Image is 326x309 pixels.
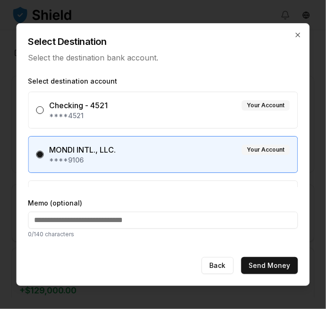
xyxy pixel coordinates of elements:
[202,257,234,274] button: Back
[28,198,298,208] label: Memo (optional)
[28,35,298,48] h2: Select Destination
[241,257,298,274] button: Send Money
[28,52,298,63] p: Select the destination bank account.
[242,145,290,155] div: Your Account
[28,77,298,86] label: Select destination account
[242,100,290,111] div: Your Account
[28,231,298,238] p: 0 /140 characters
[36,151,44,158] button: MONDI INTL., LLC.Your Account****9106
[36,106,44,114] button: Checking - 4521Your Account****4521
[50,144,116,155] div: MONDI INTL., LLC.
[50,100,108,111] div: Checking - 4521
